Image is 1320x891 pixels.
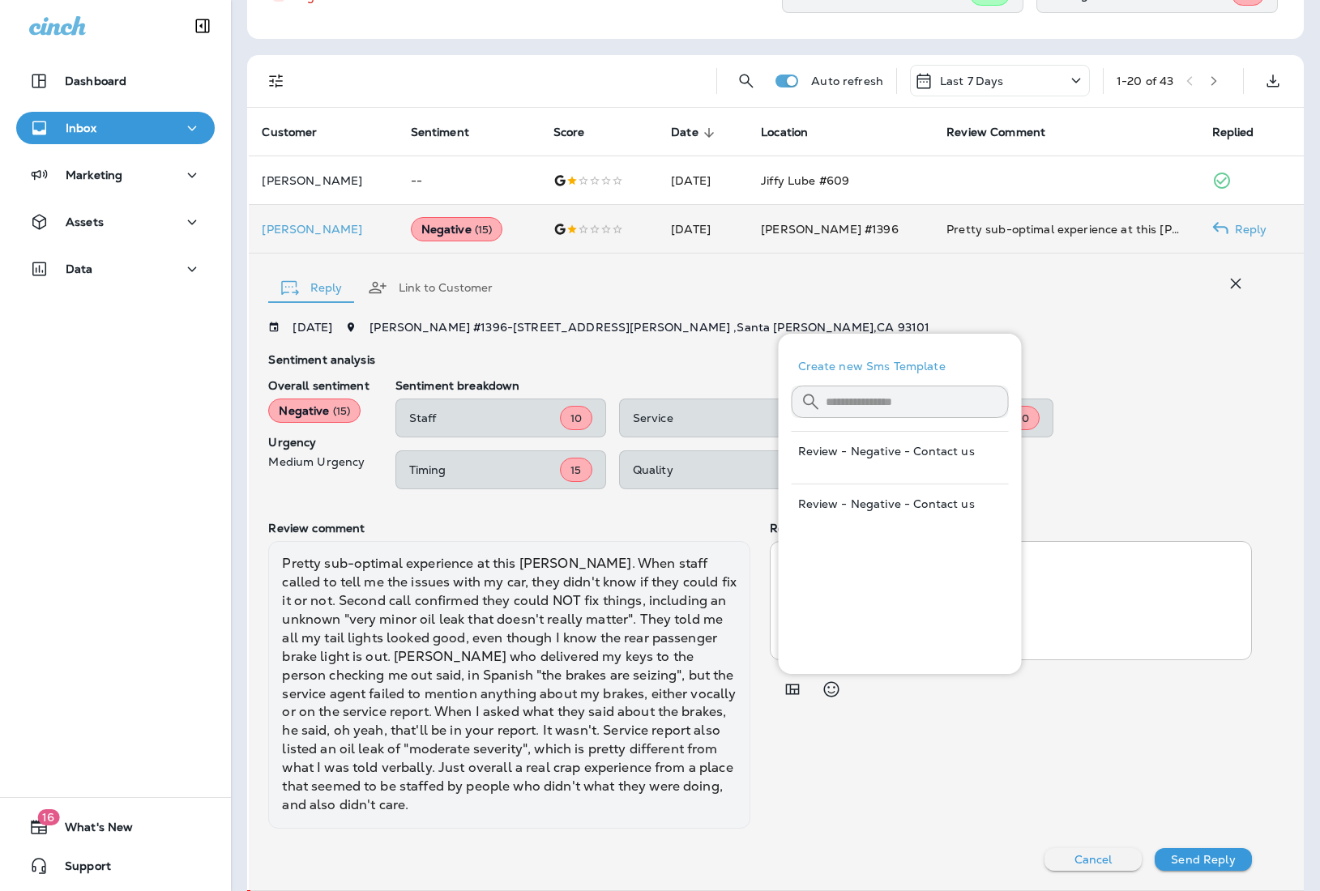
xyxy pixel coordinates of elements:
button: Support [16,850,215,882]
td: -- [398,156,540,205]
p: Quality [633,463,781,476]
div: Pretty sub-optimal experience at this Jiffy Lube. When staff called to tell me the issues with my... [946,221,1185,237]
p: Review comment [268,522,750,535]
span: 10 [1018,411,1029,425]
div: Pretty sub-optimal experience at this [PERSON_NAME]. When staff called to tell me the issues with... [268,541,750,828]
button: Dashboard [16,65,215,97]
span: What's New [49,821,133,840]
span: Location [761,126,808,139]
button: Review - Negative - Contact us [792,432,1009,471]
button: 16What's New [16,811,215,843]
span: Sentiment [411,126,469,139]
span: 10 [570,411,582,425]
p: Dashboard [65,75,126,87]
span: Replied [1212,126,1254,139]
span: Review Comment [946,126,1045,139]
button: Filters [260,65,293,97]
span: Customer [262,126,317,139]
td: [DATE] [658,156,748,205]
div: Negative [268,399,361,423]
div: Click to view Customer Drawer [262,223,384,236]
p: Sentiment breakdown [395,379,1252,392]
span: Date [671,126,698,139]
span: Replied [1212,126,1275,140]
p: [PERSON_NAME] [262,174,384,187]
p: Timing [409,463,560,476]
span: Score [553,126,585,139]
button: Select an emoji [815,673,848,706]
span: [PERSON_NAME] #1396 [761,222,899,237]
span: Jiffy Lube #609 [761,173,849,188]
button: Collapse Sidebar [180,10,225,42]
button: Cancel [1044,848,1142,871]
p: Data [66,262,93,275]
button: Reply [268,258,355,317]
span: [PERSON_NAME] #1396 - [STREET_ADDRESS][PERSON_NAME] , Santa [PERSON_NAME] , CA 93101 [370,320,929,335]
p: Staff [409,411,560,424]
div: Negative [411,217,503,241]
p: Sentiment analysis [268,353,1252,366]
button: Create new Sms Template [792,347,1009,386]
button: Search Reviews [730,65,763,97]
p: Response [770,522,1252,535]
p: [PERSON_NAME] [262,223,384,236]
div: 1 - 20 of 43 [1117,75,1173,87]
p: Medium Urgency [268,455,369,468]
p: [DATE] [293,321,332,334]
button: Data [16,253,215,285]
span: Date [671,126,720,140]
button: Inbox [16,112,215,144]
p: Cancel [1074,853,1113,866]
span: 15 [570,463,581,477]
span: Sentiment [411,126,490,140]
span: Review Comment [946,126,1066,140]
p: Service [633,411,784,424]
p: Send Reply [1171,853,1235,866]
p: Assets [66,215,104,228]
p: Last 7 Days [940,75,1004,87]
span: Customer [262,126,338,140]
p: Auto refresh [811,75,883,87]
p: Inbox [66,122,96,134]
p: Reply [1228,223,1267,236]
button: Export as CSV [1257,65,1289,97]
button: Review - Negative - Contact us [792,484,1009,523]
span: Location [761,126,829,140]
span: Support [49,859,111,879]
p: Overall sentiment [268,379,369,392]
p: Urgency [268,436,369,449]
span: 16 [37,809,59,825]
td: [DATE] [658,205,748,254]
button: Link to Customer [355,258,506,317]
span: ( 15 ) [333,404,351,418]
button: Marketing [16,159,215,191]
span: ( 15 ) [475,223,493,237]
button: Assets [16,206,215,238]
span: Score [553,126,606,140]
button: Add in a premade template [776,673,809,706]
p: Marketing [66,168,122,181]
button: Send Reply [1155,848,1252,871]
